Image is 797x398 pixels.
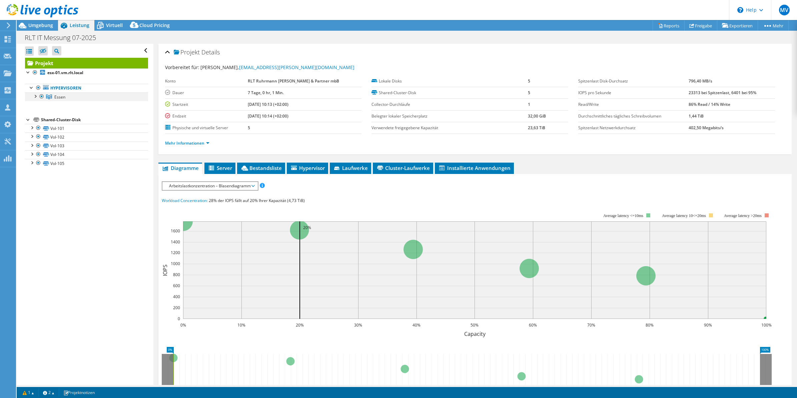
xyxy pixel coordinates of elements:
[303,225,311,230] text: 20%
[25,92,148,101] a: Essen
[171,228,180,234] text: 1600
[603,213,643,218] tspan: Average latency <=10ms
[724,213,761,218] text: Average latency >20ms
[471,322,479,328] text: 50%
[587,322,595,328] text: 70%
[248,113,288,119] b: [DATE] 10:14 (+02:00)
[376,165,430,171] span: Cluster-Laufwerke
[248,102,288,107] b: [DATE] 10:13 (+02:00)
[371,125,528,131] label: Verwendete freigegebene Kapazität
[578,89,689,96] label: IOPS pro Sekunde
[165,78,248,84] label: Konto
[173,272,180,277] text: 800
[162,198,208,203] span: Workload Concentration:
[684,20,717,31] a: Freigabe
[578,125,689,131] label: Spitzenlast Netzwerkdurchsatz
[25,68,148,77] a: esx-01.vm.rlt.local
[333,165,368,171] span: Laufwerke
[171,239,180,245] text: 1400
[464,330,486,338] text: Capacity
[779,5,790,15] span: MV
[54,94,65,100] span: Essen
[38,388,59,397] a: 2
[758,20,789,31] a: Mehr
[25,142,148,150] a: Vol-103
[662,213,706,218] tspan: Average latency 10<=20ms
[70,22,89,28] span: Leistung
[371,113,528,120] label: Belegter lokaler Speicherplatz
[161,264,169,276] text: IOPS
[761,322,771,328] text: 100%
[296,322,304,328] text: 20%
[371,78,528,84] label: Lokale Disks
[201,48,220,56] span: Details
[704,322,712,328] text: 90%
[290,165,325,171] span: Hypervisor
[240,165,282,171] span: Bestandsliste
[239,64,354,70] a: [EMAIL_ADDRESS][PERSON_NAME][DOMAIN_NAME]
[717,20,758,31] a: Exportieren
[200,64,354,70] span: [PERSON_NAME],
[737,7,743,13] svg: \n
[528,78,530,84] b: 5
[173,305,180,311] text: 200
[689,125,724,131] b: 402,50 Megabits/s
[578,113,689,120] label: Durchschnittliches tägliches Schreibvolumen
[165,125,248,131] label: Physische und virtuelle Server
[25,124,148,133] a: Vol-101
[162,165,199,171] span: Diagramme
[689,90,756,95] b: 23313 bei Spitzenlast, 6401 bei 95%
[689,102,730,107] b: 86% Read / 14% Write
[173,294,180,300] text: 400
[139,22,170,28] span: Cloud Pricing
[354,322,362,328] text: 30%
[171,250,180,255] text: 1200
[689,113,704,119] b: 1,44 TiB
[173,283,180,288] text: 600
[248,78,339,84] b: RLT Ruhrmann [PERSON_NAME] & Partner mbB
[59,388,99,397] a: Projektnotizen
[528,102,530,107] b: 1
[165,140,209,146] a: Mehr Informationen
[371,89,528,96] label: Shared-Cluster-Disk
[371,101,528,108] label: Collector-Durchläufe
[25,159,148,168] a: Vol-105
[646,322,654,328] text: 80%
[237,322,245,328] text: 10%
[578,101,689,108] label: Read/Write
[248,90,284,95] b: 7 Tage, 0 hr, 1 Min.
[578,78,689,84] label: Spitzenlast Disk-Durchsatz
[208,165,232,171] span: Server
[209,198,305,203] span: 28% der IOPS fällt auf 20% Ihrer Kapazität (4,73 TiB)
[248,125,250,131] b: 5
[25,84,148,92] a: Hypervisoren
[25,58,148,68] a: Projekt
[174,49,200,56] span: Projekt
[529,322,537,328] text: 60%
[28,22,53,28] span: Umgebung
[165,89,248,96] label: Dauer
[528,90,530,95] b: 5
[653,20,685,31] a: Reports
[171,261,180,266] text: 1000
[25,133,148,141] a: Vol-102
[41,116,148,124] div: Shared-Cluster-Disk
[106,22,123,28] span: Virtuell
[413,322,421,328] text: 40%
[165,64,199,70] label: Vorbereitet für:
[528,113,546,119] b: 32,00 GiB
[22,34,106,41] h1: RLT IT Messung 07-2025
[166,182,254,190] span: Arbeitslastkonzentration – Blasendiagramm
[18,388,39,397] a: 1
[438,165,511,171] span: Installierte Anwendungen
[689,78,712,84] b: 796,40 MB/s
[47,70,83,75] b: esx-01.vm.rlt.local
[165,113,248,120] label: Endzeit
[180,322,186,328] text: 0%
[178,316,180,322] text: 0
[528,125,545,131] b: 23,63 TiB
[165,101,248,108] label: Startzeit
[25,150,148,159] a: Vol-104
